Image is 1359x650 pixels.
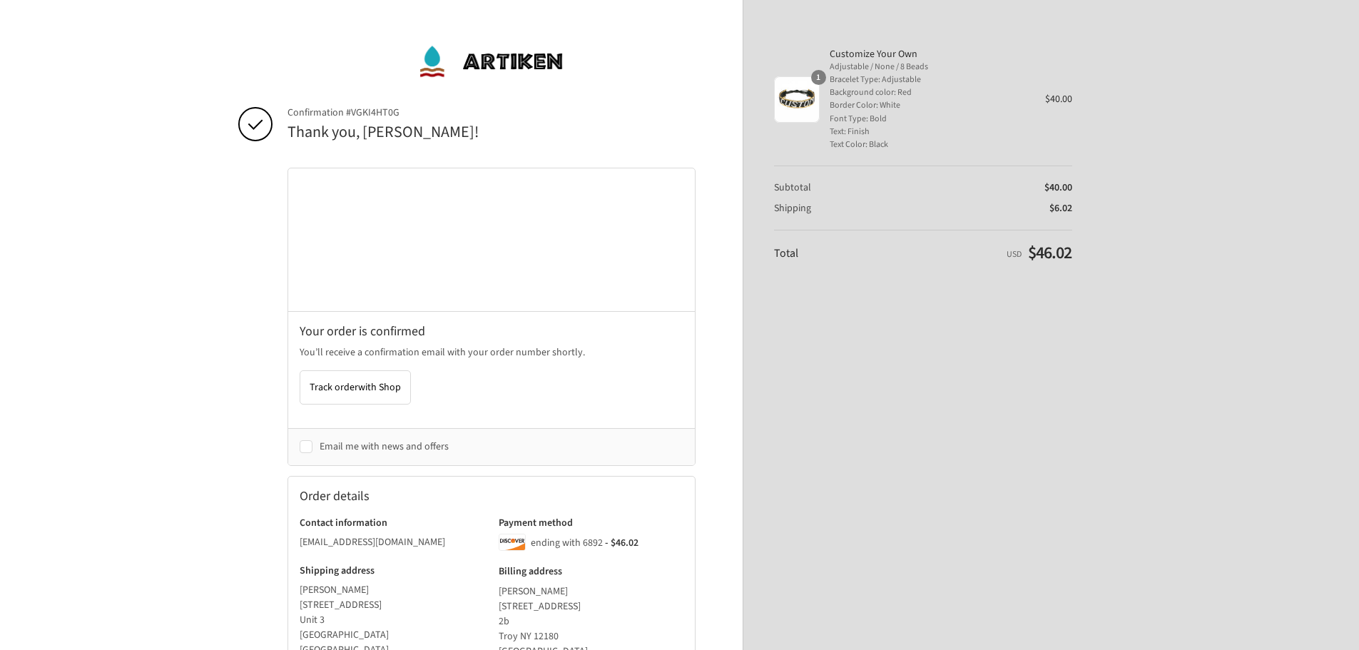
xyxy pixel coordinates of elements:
span: $40.00 [1045,92,1072,106]
span: $6.02 [1049,201,1072,215]
span: Text Color: Black [830,138,1025,151]
h3: Shipping address [300,564,484,577]
h2: Thank you, [PERSON_NAME]! [287,122,696,143]
span: Adjustable / None / 8 Beads [830,61,1025,73]
span: 1 [811,70,826,85]
span: Font Type: Bold [830,113,1025,126]
span: with Shop [358,380,401,395]
img: ArtiKen [418,40,564,83]
span: - $46.02 [605,535,638,549]
bdo: [EMAIL_ADDRESS][DOMAIN_NAME] [300,535,445,549]
span: USD [1007,248,1022,260]
span: $40.00 [1044,181,1072,195]
span: Total [774,245,798,261]
span: $46.02 [1028,240,1072,265]
span: Track order [310,380,401,395]
span: Border Color: White [830,99,1025,112]
span: Email me with news and offers [320,440,449,454]
span: Shipping [774,201,811,215]
span: ending with 6892 [531,535,603,549]
h3: Billing address [499,565,683,578]
span: Bracelet Type: Adjustable [830,73,1025,86]
button: Track orderwith Shop [300,370,411,405]
img: Customize Your Own - Adjustable / None / 8 Beads [774,76,820,122]
h2: Order details [300,488,492,504]
h3: Payment method [499,517,683,529]
span: Customize Your Own [830,48,1025,61]
p: You’ll receive a confirmation email with your order number shortly. [300,345,683,360]
iframe: Google map displaying pin point of shipping address: Albany, New York [288,168,696,311]
th: Subtotal [774,181,868,194]
h3: Contact information [300,517,484,529]
span: Text: Finish [830,126,1025,138]
span: Background color: Red [830,86,1025,99]
h2: Your order is confirmed [300,323,683,340]
span: Confirmation #VGKI4HT0G [287,106,696,119]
